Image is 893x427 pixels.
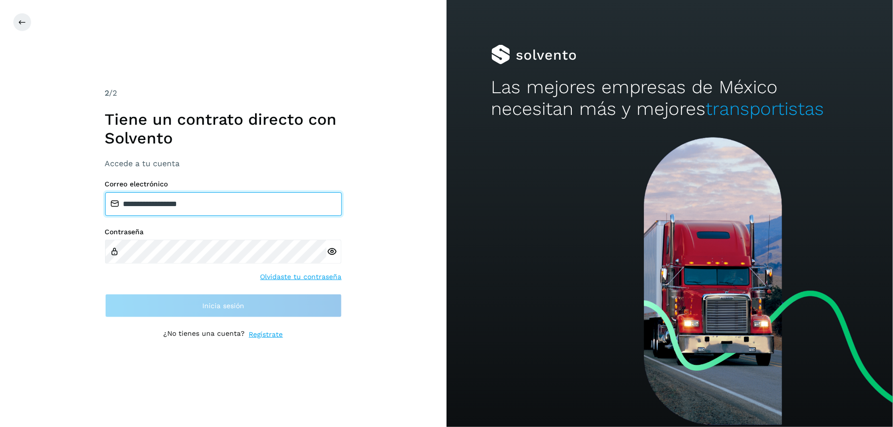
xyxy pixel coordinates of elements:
div: /2 [105,87,342,99]
span: transportistas [706,98,824,119]
span: 2 [105,88,110,98]
label: Correo electrónico [105,180,342,188]
h2: Las mejores empresas de México necesitan más y mejores [491,76,849,120]
h1: Tiene un contrato directo con Solvento [105,110,342,148]
button: Inicia sesión [105,294,342,318]
a: Olvidaste tu contraseña [260,272,342,282]
label: Contraseña [105,228,342,236]
a: Regístrate [249,329,283,340]
h3: Accede a tu cuenta [105,159,342,168]
span: Inicia sesión [202,302,244,309]
p: ¿No tienes una cuenta? [164,329,245,340]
